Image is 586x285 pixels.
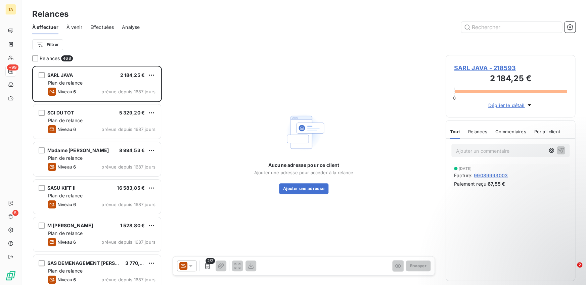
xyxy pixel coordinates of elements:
[48,155,83,161] span: Plan de relance
[120,72,145,78] span: 2 184,25 €
[32,8,69,20] h3: Relances
[57,89,76,94] span: Niveau 6
[101,89,155,94] span: prévue depuis 1687 jours
[101,239,155,245] span: prévue depuis 1687 jours
[450,129,460,134] span: Tout
[48,80,83,86] span: Plan de relance
[474,172,508,179] span: 99089993003
[57,239,76,245] span: Niveau 6
[32,39,63,50] button: Filtrer
[117,185,145,191] span: 16 583,85 €
[119,147,145,153] span: 8 994,53 €
[5,270,16,281] img: Logo LeanPay
[40,55,60,62] span: Relances
[61,55,73,61] span: 468
[32,66,162,285] div: grid
[454,180,486,187] span: Paiement reçu
[254,170,354,175] span: Ajouter une adresse pour accéder à la relance
[282,111,325,154] img: Empty state
[461,22,562,33] input: Rechercher
[101,127,155,132] span: prévue depuis 1687 jours
[48,230,83,236] span: Plan de relance
[486,101,535,109] button: Déplier le détail
[57,164,76,170] span: Niveau 6
[48,268,83,274] span: Plan de relance
[406,260,431,271] button: Envoyer
[454,73,567,86] h3: 2 184,25 €
[47,72,73,78] span: SARL JAVA
[101,202,155,207] span: prévue depuis 1687 jours
[5,66,16,77] a: +99
[119,110,145,115] span: 5 329,20 €
[120,223,145,228] span: 1 528,80 €
[452,220,586,267] iframe: Intercom notifications message
[47,110,74,115] span: SCI DU TOT
[47,185,76,191] span: SASU KIFF II
[454,172,472,179] span: Facture :
[57,127,76,132] span: Niveau 6
[453,95,456,101] span: 0
[563,262,579,278] iframe: Intercom live chat
[57,202,76,207] span: Niveau 6
[32,24,58,31] span: À effectuer
[534,129,560,134] span: Portail client
[268,162,339,169] span: Aucune adresse pour ce client
[495,129,526,134] span: Commentaires
[66,24,82,31] span: À venir
[12,210,18,216] span: 5
[459,167,471,171] span: [DATE]
[47,223,93,228] span: M [PERSON_NAME]
[577,262,582,268] span: 2
[454,63,567,73] span: SARL JAVA - 218593
[5,4,16,15] div: TA
[122,24,140,31] span: Analyse
[48,117,83,123] span: Plan de relance
[206,258,215,264] span: 2/2
[101,164,155,170] span: prévue depuis 1687 jours
[7,64,18,70] span: +99
[57,277,76,282] span: Niveau 6
[488,180,505,187] span: 67,55 €
[279,183,328,194] button: Ajouter une adresse
[468,129,487,134] span: Relances
[48,193,83,198] span: Plan de relance
[101,277,155,282] span: prévue depuis 1687 jours
[488,102,525,109] span: Déplier le détail
[90,24,114,31] span: Effectuées
[47,260,141,266] span: SAS DEMENAGEMENT [PERSON_NAME]
[47,147,109,153] span: Madame [PERSON_NAME]
[125,260,150,266] span: 3 770,40 €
